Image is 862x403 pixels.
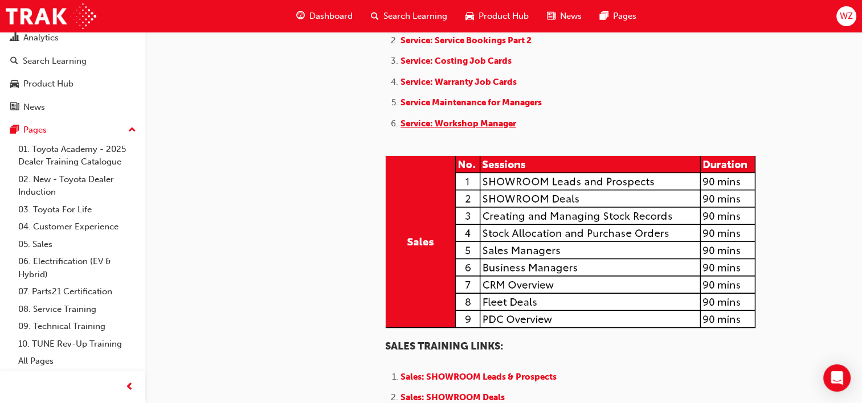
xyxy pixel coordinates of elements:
div: Open Intercom Messenger [823,364,851,392]
a: car-iconProduct Hub [456,5,538,28]
button: WZ [836,6,856,26]
a: Sales: SHOWROOM Deals [401,392,507,402]
span: Product Hub [479,10,529,23]
div: Pages [23,124,47,137]
a: pages-iconPages [591,5,646,28]
a: 03. Toyota For Life [14,201,141,219]
span: Dashboard [309,10,353,23]
a: 05. Sales [14,236,141,253]
a: 01. Toyota Academy - 2025 Dealer Training Catalogue [14,141,141,171]
span: prev-icon [125,380,134,394]
div: Product Hub [23,77,73,91]
button: Pages [5,120,141,141]
img: Trak [6,3,96,29]
a: Service: Service Bookings Part 2 [401,35,532,46]
a: Sales: SHOWROOM Leads & Prospects [401,372,557,382]
span: Sales: SHOWROOM Deals [401,392,505,402]
a: Analytics [5,27,141,48]
a: 06. Electrification (EV & Hybrid) [14,253,141,283]
div: Search Learning [23,55,87,68]
a: 10. TUNE Rev-Up Training [14,335,141,353]
a: 02. New - Toyota Dealer Induction [14,171,141,201]
div: News [23,101,45,114]
a: Service: Workshop Manager [401,118,516,129]
a: Service: Costing Job Cards [401,56,512,66]
span: up-icon [128,123,136,138]
span: news-icon [10,102,19,113]
a: Product Hub [5,73,141,94]
span: search-icon [10,56,18,67]
span: guage-icon [296,9,305,23]
a: 04. Customer Experience [14,218,141,236]
span: chart-icon [10,33,19,43]
span: news-icon [547,9,555,23]
span: search-icon [371,9,379,23]
div: Analytics [23,31,59,44]
a: guage-iconDashboard [287,5,362,28]
span: pages-icon [10,125,19,135]
a: 07. Parts21 Certification [14,283,141,301]
a: All Pages [14,352,141,370]
span: car-icon [10,79,19,89]
span: News [560,10,582,23]
span: WZ [840,10,853,23]
a: News [5,97,141,118]
a: Service Maintenance for Managers [401,97,542,108]
a: Search Learning [5,51,141,72]
span: SALES TRAINING LINKS: [385,340,503,352]
span: Pages [613,10,636,23]
a: search-iconSearch Learning [362,5,456,28]
span: pages-icon [600,9,608,23]
a: 08. Service Training [14,301,141,318]
a: news-iconNews [538,5,591,28]
a: 09. Technical Training [14,318,141,335]
a: Service: Warranty Job Cards [401,77,517,87]
span: Search Learning [383,10,447,23]
span: car-icon [465,9,474,23]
